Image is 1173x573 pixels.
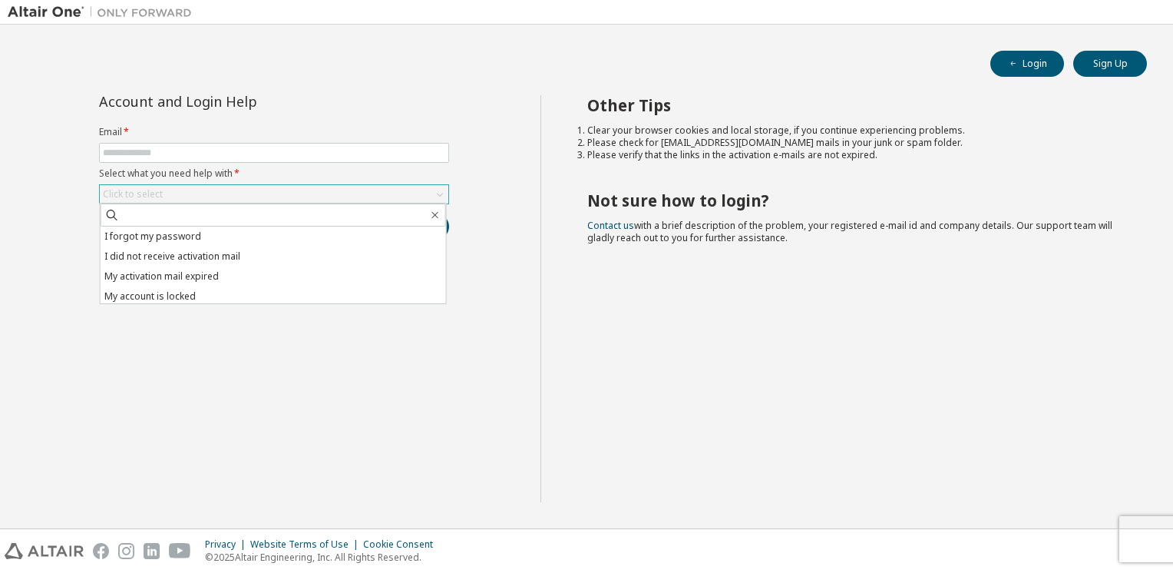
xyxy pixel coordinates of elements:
[990,51,1064,77] button: Login
[5,543,84,559] img: altair_logo.svg
[1073,51,1147,77] button: Sign Up
[99,167,449,180] label: Select what you need help with
[587,149,1120,161] li: Please verify that the links in the activation e-mails are not expired.
[587,219,634,232] a: Contact us
[587,124,1120,137] li: Clear your browser cookies and local storage, if you continue experiencing problems.
[363,538,442,551] div: Cookie Consent
[100,185,448,204] div: Click to select
[103,188,163,200] div: Click to select
[169,543,191,559] img: youtube.svg
[101,227,446,247] li: I forgot my password
[205,551,442,564] p: © 2025 Altair Engineering, Inc. All Rights Reserved.
[99,95,379,108] div: Account and Login Help
[205,538,250,551] div: Privacy
[144,543,160,559] img: linkedin.svg
[587,95,1120,115] h2: Other Tips
[587,190,1120,210] h2: Not sure how to login?
[99,126,449,138] label: Email
[587,219,1112,244] span: with a brief description of the problem, your registered e-mail id and company details. Our suppo...
[8,5,200,20] img: Altair One
[250,538,363,551] div: Website Terms of Use
[118,543,134,559] img: instagram.svg
[587,137,1120,149] li: Please check for [EMAIL_ADDRESS][DOMAIN_NAME] mails in your junk or spam folder.
[93,543,109,559] img: facebook.svg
